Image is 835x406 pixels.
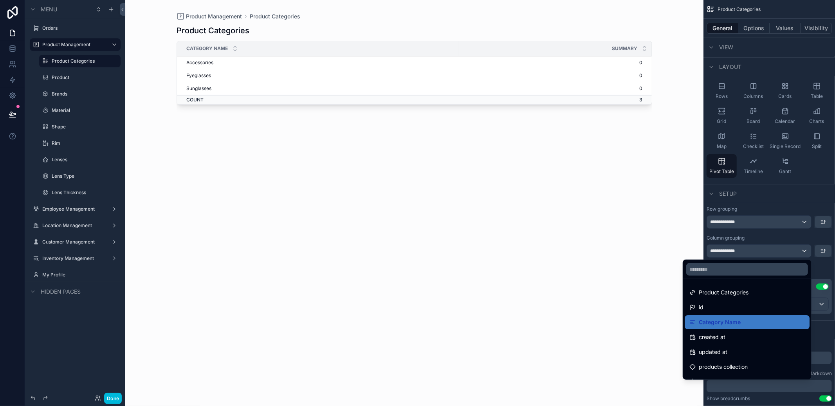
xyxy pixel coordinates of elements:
[177,69,459,82] td: Eyeglasses
[699,318,741,327] span: Category Name
[699,347,727,357] span: updated at
[459,95,652,105] td: 3
[699,362,748,372] span: products collection
[699,303,703,312] span: id
[699,377,805,386] span: orders (from product category) collection
[250,13,300,20] a: Product Categories
[459,56,652,69] td: 0
[177,56,459,69] td: Accessories
[177,25,249,36] h1: Product Categories
[612,45,637,52] span: Summary
[699,288,748,297] span: Product Categories
[177,82,459,95] td: Sunglasses
[459,82,652,95] td: 0
[186,45,228,52] span: Category Name
[177,13,242,20] a: Product Management
[699,332,725,342] span: created at
[177,95,459,105] td: COUNT
[459,69,652,82] td: 0
[186,13,242,20] span: Product Management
